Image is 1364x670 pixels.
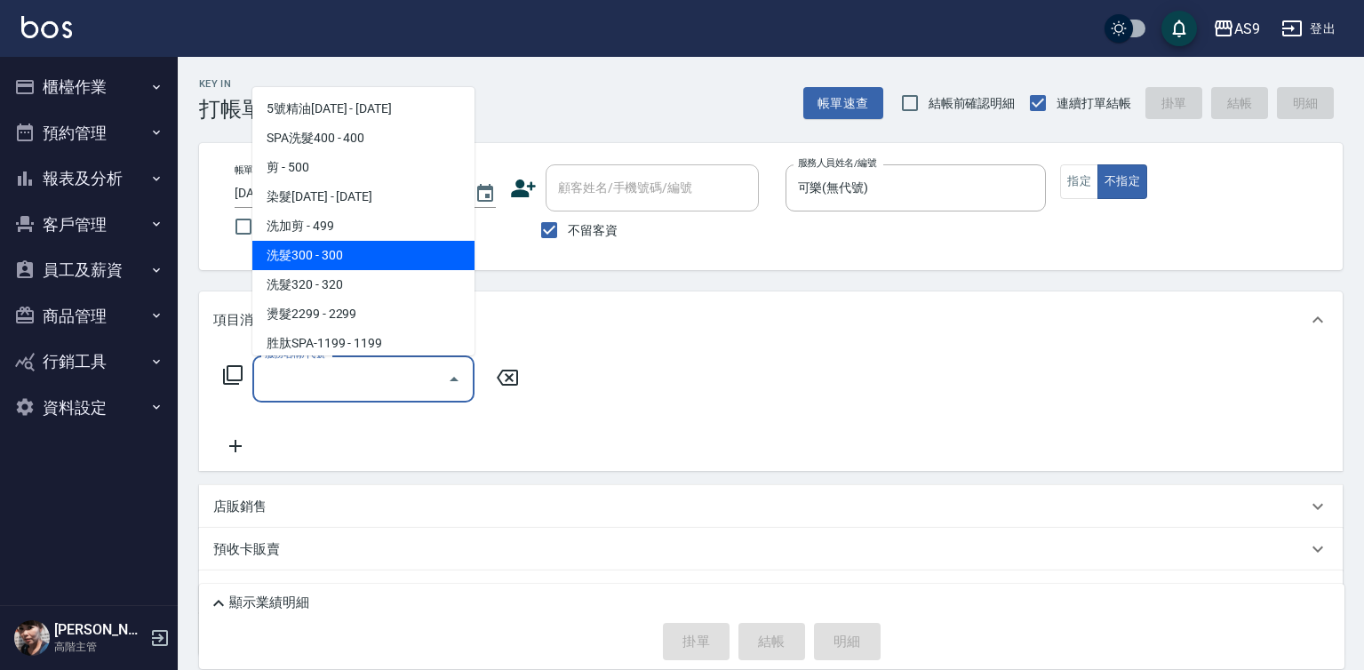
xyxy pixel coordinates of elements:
button: 報表及分析 [7,156,171,202]
label: 服務人員姓名/編號 [798,156,876,170]
button: 客戶管理 [7,202,171,248]
h2: Key In [199,78,263,90]
button: 櫃檯作業 [7,64,171,110]
button: 帳單速查 [803,87,883,120]
p: 高階主管 [54,639,145,655]
p: 預收卡販賣 [213,540,280,559]
button: 員工及薪資 [7,247,171,293]
div: 店販銷售 [199,485,1343,528]
span: 洗加剪 - 499 [252,211,475,241]
button: AS9 [1206,11,1267,47]
span: 洗髮300 - 300 [252,241,475,270]
input: YYYY/MM/DD hh:mm [235,179,457,208]
span: 結帳前確認明細 [929,94,1016,113]
span: 剪 - 500 [252,153,475,182]
p: 店販銷售 [213,498,267,516]
button: 商品管理 [7,293,171,339]
button: 資料設定 [7,385,171,431]
button: 行銷工具 [7,339,171,385]
span: 不留客資 [568,221,618,240]
span: 燙髮2299 - 2299 [252,299,475,329]
button: 預約管理 [7,110,171,156]
button: Close [440,365,468,394]
span: 染髮[DATE] - [DATE] [252,182,475,211]
h3: 打帳單 [199,97,263,122]
div: 其他付款方式 [199,570,1343,613]
span: 胜肽SPA-1199 - 1199 [252,329,475,358]
span: 洗髮320 - 320 [252,270,475,299]
span: 連續打單結帳 [1057,94,1131,113]
button: save [1161,11,1197,46]
button: 指定 [1060,164,1098,199]
div: 項目消費 [199,291,1343,348]
label: 帳單日期 [235,164,272,177]
div: AS9 [1234,18,1260,40]
button: Choose date, selected date is 2025-09-21 [464,172,507,215]
button: 登出 [1274,12,1343,45]
img: Person [14,620,50,656]
span: 5號精油[DATE] - [DATE] [252,94,475,124]
div: 預收卡販賣 [199,528,1343,570]
img: Logo [21,16,72,38]
p: 顯示業績明細 [229,594,309,612]
p: 項目消費 [213,311,267,330]
p: 其他付款方式 [213,582,302,602]
span: SPA洗髮400 - 400 [252,124,475,153]
h5: [PERSON_NAME] [54,621,145,639]
button: 不指定 [1097,164,1147,199]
